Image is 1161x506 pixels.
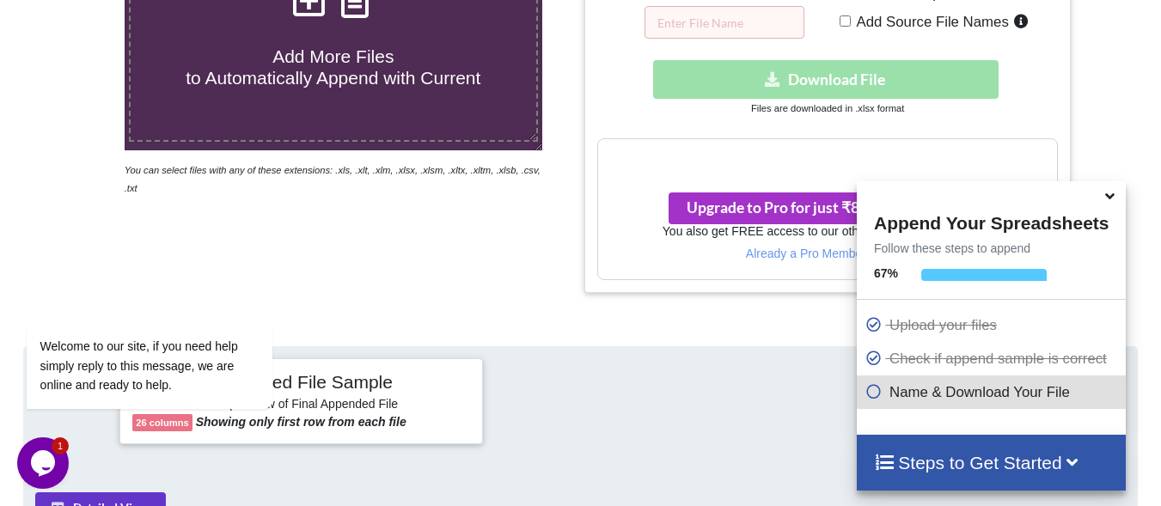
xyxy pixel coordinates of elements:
[669,192,983,224] button: Upgrade to Pro for just ₹81 per monthsmile
[857,208,1126,234] h4: Append Your Spreadsheets
[125,165,541,193] i: You can select files with any of these extensions: .xls, .xlt, .xlm, .xlsx, .xlsm, .xltx, .xltm, ...
[865,348,1121,369] p: Check if append sample is correct
[874,452,1109,473] h4: Steps to Get Started
[865,314,1121,336] p: Upload your files
[874,266,898,280] b: 67 %
[23,172,221,224] span: Welcome to our site, if you need help simply reply to this message, we are online and ready to help.
[851,14,1009,30] span: Add Source File Names
[186,46,480,88] span: Add More Files to Automatically Append with Current
[645,6,804,39] input: Enter File Name
[17,437,72,489] iframe: chat widget
[598,224,1056,239] h6: You also get FREE access to our other tool
[598,245,1056,262] p: Already a Pro Member? Log In
[687,198,965,216] span: Upgrade to Pro for just ₹81 per month
[865,381,1121,403] p: Name & Download Your File
[17,168,327,429] iframe: chat widget
[751,103,904,113] small: Files are downloaded in .xlsx format
[857,240,1126,257] p: Follow these steps to append
[598,148,1056,167] h3: Your files are more than 1 MB
[196,415,406,429] b: Showing only first row from each file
